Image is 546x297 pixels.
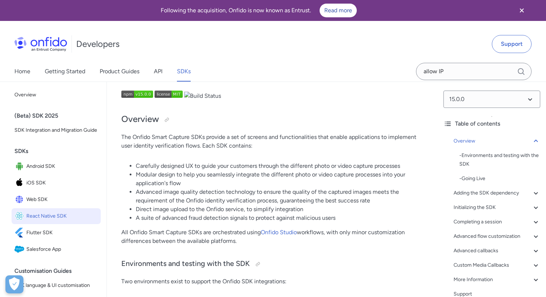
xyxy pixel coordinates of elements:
a: IconSalesforce AppSalesforce App [12,241,101,257]
img: IconSalesforce App [14,244,26,254]
span: Android SDK [26,161,98,171]
h1: Developers [76,38,120,50]
div: SDKs [14,144,104,158]
a: Home [14,61,30,82]
span: Salesforce App [26,244,98,254]
p: The Onfido Smart Capture SDKs provide a set of screens and functionalities that enable applicatio... [121,133,423,150]
span: iOS SDK [26,178,98,188]
p: All Onfido Smart Capture SDKs are orchestrated using workflows, with only minor customization dif... [121,228,423,245]
div: Table of contents [443,119,540,128]
svg: Close banner [517,6,526,15]
h2: Overview [121,113,423,126]
img: IconWeb SDK [14,195,26,205]
span: Web SDK [26,195,98,205]
span: React Native SDK [26,211,98,221]
img: IconAndroid SDK [14,161,26,171]
a: Initializing the SDK [454,203,540,212]
span: Overview [14,91,98,99]
a: -Environments and testing with the SDK [459,151,540,169]
span: SDK language & UI customisation [14,281,98,290]
img: Onfido Logo [14,37,67,51]
a: IconWeb SDKWeb SDK [12,192,101,208]
a: Advanced callbacks [454,246,540,255]
a: IconiOS SDKiOS SDK [12,175,101,191]
span: Flutter SDK [26,228,98,238]
a: Product Guides [100,61,139,82]
img: Build Status [184,92,221,100]
button: Open Preferences [5,275,23,293]
img: IconReact Native SDK [14,211,26,221]
input: Onfido search input field [416,63,532,80]
a: IconReact Native SDKReact Native SDK [12,208,101,224]
li: Carefully designed UX to guide your customers through the different photo or video capture processes [136,162,423,170]
li: Direct image upload to the Onfido service, to simplify integration [136,205,423,214]
a: IconAndroid SDKAndroid SDK [12,158,101,174]
li: Modular design to help you seamlessly integrate the different photo or video capture processes in... [136,170,423,188]
img: IconFlutter SDK [14,228,26,238]
div: Following the acquisition, Onfido is now known as Entrust. [9,4,508,17]
a: Onfido Studio [261,229,297,236]
a: Overview [454,137,540,145]
a: Support [492,35,532,53]
a: Completing a session [454,218,540,226]
div: (Beta) SDK 2025 [14,109,104,123]
a: API [154,61,162,82]
li: A suite of advanced fraud detection signals to protect against malicious users [136,214,423,222]
a: SDKs [177,61,191,82]
a: IconFlutter SDKFlutter SDK [12,225,101,241]
a: Getting Started [45,61,85,82]
a: Overview [12,88,101,102]
a: More Information [454,275,540,284]
button: Close banner [508,1,535,19]
a: SDK Integration and Migration Guide [12,123,101,137]
div: Customisation Guides [14,264,104,278]
a: Adding the SDK dependency [454,189,540,197]
img: IconiOS SDK [14,178,26,188]
a: Read more [320,4,357,17]
h3: Environments and testing with the SDK [121,258,423,270]
span: SDK Integration and Migration Guide [14,126,98,135]
a: -Going Live [459,174,540,183]
div: Cookie Preferences [5,275,23,293]
a: Advanced flow customization [454,232,540,241]
li: Advanced image quality detection technology to ensure the quality of the captured images meets th... [136,188,423,205]
div: - Going Live [459,174,540,183]
div: - Environments and testing with the SDK [459,151,540,169]
a: SDK language & UI customisation [12,278,101,293]
a: Custom Media Callbacks [454,261,540,270]
img: NPM [155,91,183,98]
p: Two environments exist to support the Onfido SDK integrations: [121,277,423,286]
img: npm [121,91,153,98]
